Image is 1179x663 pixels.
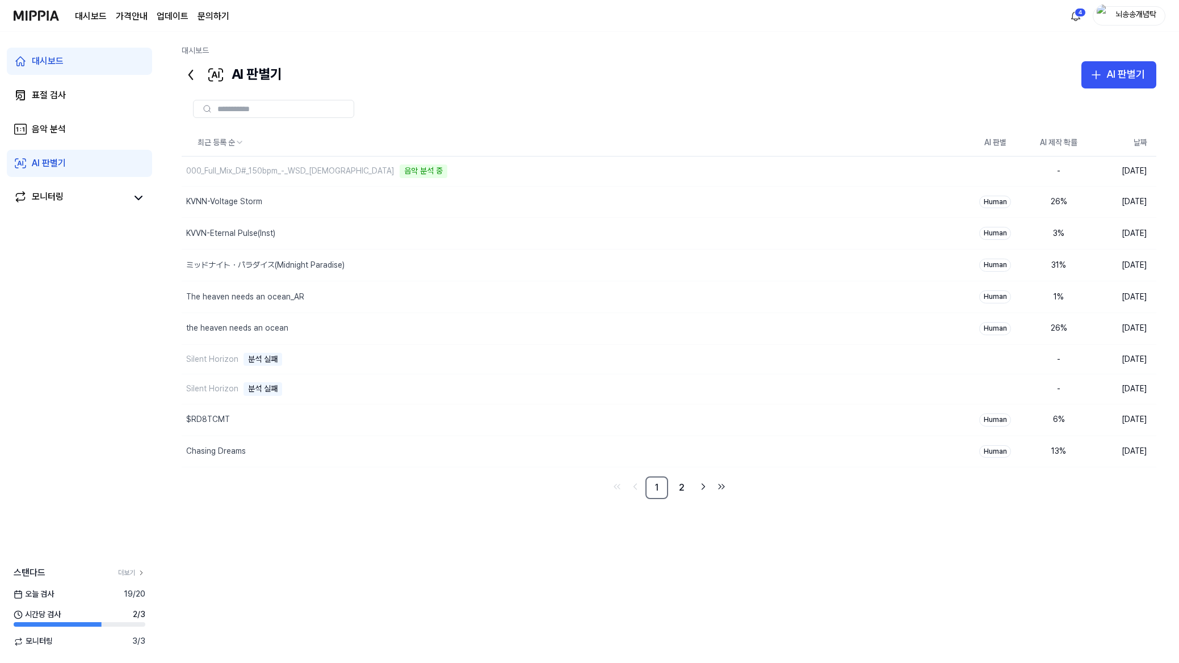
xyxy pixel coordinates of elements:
td: [DATE] [1090,218,1156,250]
div: Silent Horizon [186,354,238,365]
div: 분석 실패 [244,353,282,366]
th: AI 판별 [963,129,1027,157]
td: [DATE] [1090,374,1156,404]
div: Human [979,322,1011,335]
span: 모니터링 [14,636,53,647]
div: 표절 검사 [32,88,66,102]
th: AI 제작 확률 [1027,129,1090,157]
a: 업데이트 [157,10,188,23]
div: Human [979,445,1011,458]
td: [DATE] [1090,157,1156,187]
a: 1 [645,476,668,499]
div: 4 [1075,8,1086,17]
div: AI 판별기 [182,61,282,88]
div: Human [979,259,1011,272]
div: 6 % [1036,414,1081,425]
div: 분석 실패 [244,382,282,396]
nav: pagination [182,476,1156,499]
div: 000_Full_Mix_D#_150bpm_-_WSD_[DEMOGRAPHIC_DATA] [186,166,395,177]
button: 알림4 [1067,7,1085,25]
a: 대시보드 [7,48,152,75]
a: 음악 분석 [7,116,152,143]
div: 3 % [1036,228,1081,239]
th: 날짜 [1090,129,1156,157]
td: [DATE] [1090,281,1156,313]
span: 19 / 20 [124,589,145,600]
div: Human [979,227,1011,240]
div: The heaven needs an ocean_AR [186,292,304,303]
span: 시간당 검사 [14,609,61,620]
div: $RD8TCMT [186,414,230,425]
a: 모니터링 [14,190,127,206]
a: Go to last page [714,479,729,495]
a: 대시보드 [75,10,107,23]
a: Go to previous page [627,479,643,495]
div: 음악 분석 [32,123,66,136]
button: AI 판별기 [1081,61,1156,88]
button: 가격안내 [116,10,148,23]
span: 오늘 검사 [14,589,54,600]
div: 대시보드 [32,54,64,68]
td: [DATE] [1090,313,1156,344]
td: - [1027,344,1090,374]
div: 뇌송송개념탁 [1114,9,1158,22]
div: AI 판별기 [1106,66,1145,83]
div: 26 % [1036,323,1081,334]
div: the heaven needs an ocean [186,323,288,334]
a: 더보기 [118,568,145,578]
td: [DATE] [1090,436,1156,467]
a: AI 판별기 [7,150,152,177]
div: AI 판별기 [32,157,66,170]
td: - [1027,374,1090,404]
div: 13 % [1036,446,1081,457]
div: ミッドナイト・パラダイス(Midnight Paradise) [186,260,345,271]
a: Go to next page [695,479,711,495]
a: 2 [670,476,693,499]
a: Go to first page [609,479,625,495]
td: - [1027,157,1090,187]
span: 스탠다드 [14,566,45,580]
a: 표절 검사 [7,82,152,109]
div: KVVN-Eternal Pulse(Inst) [186,228,275,239]
div: 모니터링 [32,190,64,206]
div: Silent Horizon [186,383,238,395]
span: 2 / 3 [133,609,145,620]
div: Human [979,196,1011,209]
td: [DATE] [1090,344,1156,374]
td: [DATE] [1090,250,1156,281]
td: [DATE] [1090,186,1156,218]
div: 1 % [1036,292,1081,303]
img: profile [1097,5,1110,27]
div: 음악 분석 중 [400,164,447,178]
div: 31 % [1036,260,1081,271]
div: 26 % [1036,196,1081,208]
button: profile뇌송송개념탁 [1093,6,1165,26]
a: 문의하기 [198,10,229,23]
div: Human [979,290,1011,303]
div: Human [979,413,1011,426]
div: KVNN-Voltage Storm [186,196,262,208]
span: 3 / 3 [132,636,145,647]
a: 대시보드 [182,46,209,55]
td: [DATE] [1090,404,1156,436]
div: Chasing Dreams [186,446,246,457]
img: 알림 [1069,9,1083,23]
